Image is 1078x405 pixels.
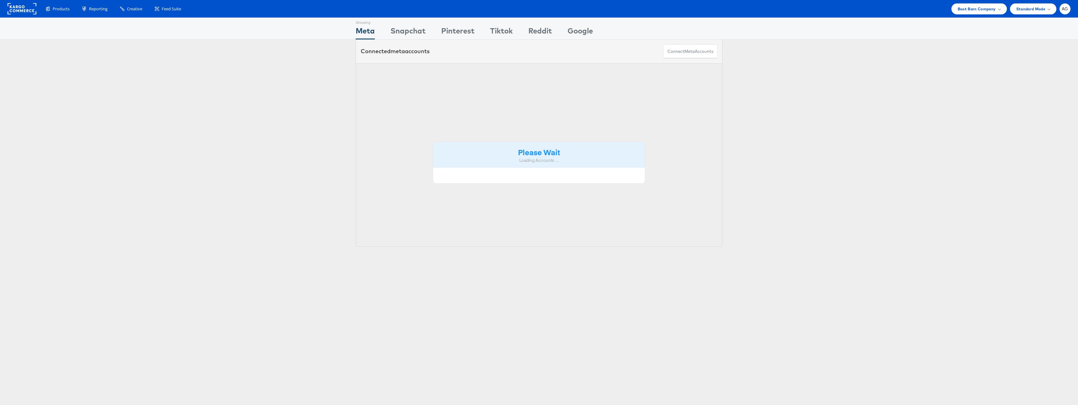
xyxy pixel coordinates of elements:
[390,25,426,39] div: Snapchat
[528,25,552,39] div: Reddit
[518,147,560,157] strong: Please Wait
[1016,6,1045,12] span: Standard Mode
[162,6,181,12] span: Feed Suite
[663,44,717,59] button: ConnectmetaAccounts
[441,25,474,39] div: Pinterest
[53,6,70,12] span: Products
[568,25,593,39] div: Google
[1062,7,1068,11] span: AG
[127,6,142,12] span: Creative
[438,157,640,163] div: Loading Accounts ....
[356,25,375,39] div: Meta
[490,25,513,39] div: Tiktok
[89,6,107,12] span: Reporting
[361,47,430,55] div: Connected accounts
[390,48,405,55] span: meta
[356,18,375,25] div: Showing
[684,49,695,54] span: meta
[958,6,996,12] span: Boot Barn Company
